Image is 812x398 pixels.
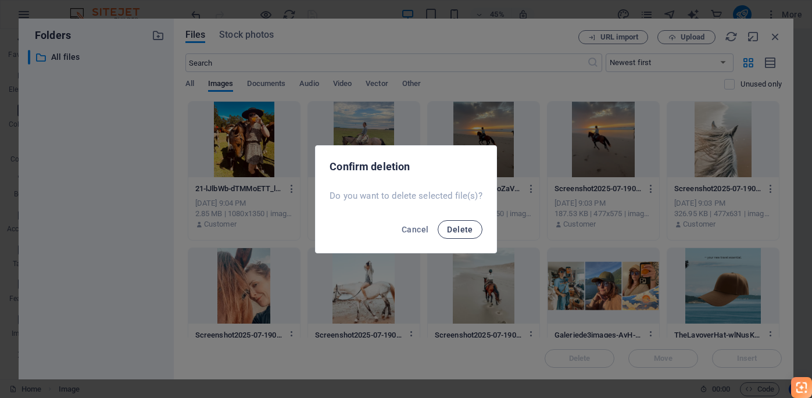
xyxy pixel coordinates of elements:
button: Cancel [397,220,433,239]
button: Delete [438,220,482,239]
span: Delete [447,225,473,234]
span: Cancel [402,225,428,234]
h2: Confirm deletion [330,160,482,174]
p: Do you want to delete selected file(s)? [330,190,482,202]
